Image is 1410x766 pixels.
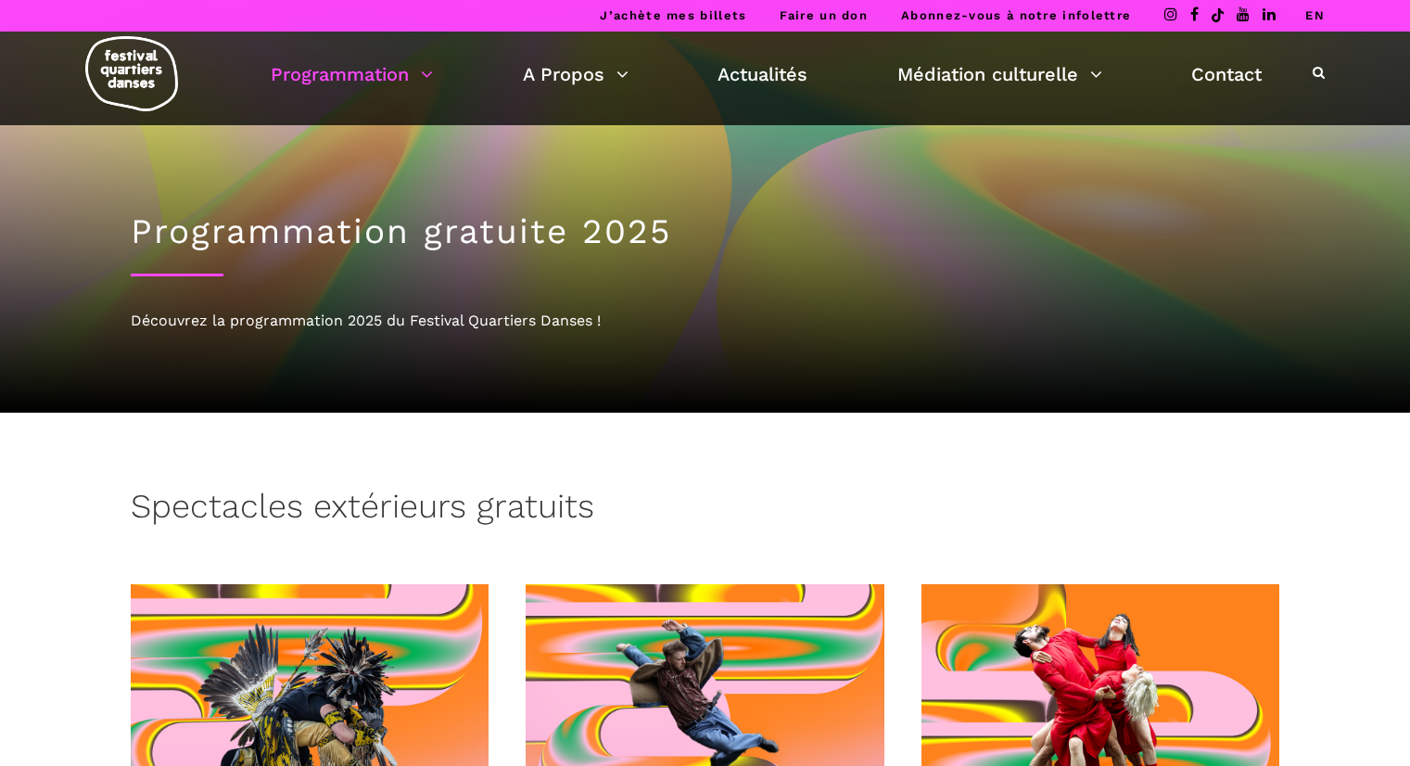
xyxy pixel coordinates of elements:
a: Faire un don [780,8,868,22]
h1: Programmation gratuite 2025 [131,211,1280,252]
a: Médiation culturelle [897,58,1102,90]
div: Découvrez la programmation 2025 du Festival Quartiers Danses ! [131,309,1280,333]
a: EN [1305,8,1325,22]
a: J’achète mes billets [600,8,746,22]
h3: Spectacles extérieurs gratuits [131,487,594,533]
a: Programmation [271,58,433,90]
img: logo-fqd-med [85,36,178,111]
a: Contact [1191,58,1262,90]
a: Abonnez-vous à notre infolettre [901,8,1131,22]
a: A Propos [523,58,629,90]
a: Actualités [718,58,807,90]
